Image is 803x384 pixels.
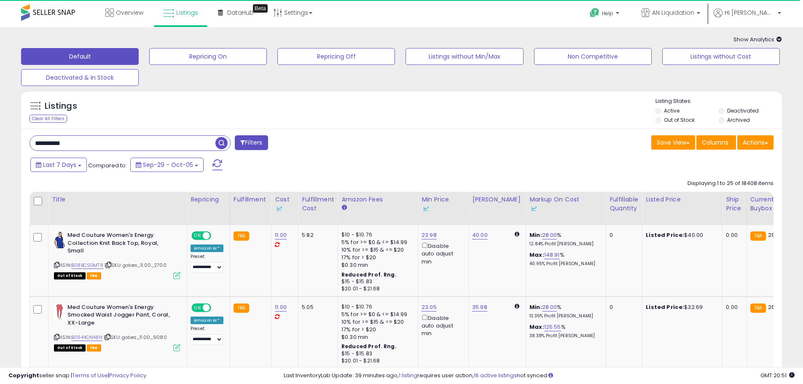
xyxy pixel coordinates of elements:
div: seller snap | | [8,372,146,380]
button: Non Competitive [534,48,652,65]
b: Min: [529,303,542,311]
i: Get Help [589,8,600,18]
span: AN Liquidation [652,8,694,17]
small: FBA [750,231,766,241]
div: Fulfillment [234,195,268,204]
div: Disable auto adjust min [422,241,462,266]
b: Listed Price: [646,231,684,239]
label: Deactivated [727,107,759,114]
button: Save View [651,135,695,150]
div: $40.00 [646,231,716,239]
div: Fulfillable Quantity [610,195,639,213]
div: % [529,251,599,267]
span: Show Analytics [733,35,782,43]
div: 5% for >= $0 & <= $14.99 [341,239,411,246]
div: $0.30 min [341,333,411,341]
div: Clear All Filters [30,115,67,123]
div: $10 - $10.76 [341,231,411,239]
div: Markup on Cost [529,195,602,213]
a: Privacy Policy [109,371,146,379]
span: OFF [210,232,223,239]
b: Max: [529,323,544,331]
span: All listings that are currently out of stock and unavailable for purchase on Amazon [54,272,86,279]
img: InventoryLab Logo [275,204,283,213]
div: Ship Price [726,195,743,213]
button: Columns [696,135,736,150]
span: All listings that are currently out of stock and unavailable for purchase on Amazon [54,344,86,352]
div: 10% for >= $15 & <= $20 [341,318,411,326]
div: Preset: [191,254,223,273]
img: 31SVpLlrKML._SL40_.jpg [54,303,65,320]
div: 0 [610,231,636,239]
span: Columns [702,138,728,147]
div: Current Buybox Price [750,195,794,213]
small: FBA [234,303,249,313]
span: ON [192,304,203,311]
div: Amazon AI * [191,244,223,252]
div: 17% for > $20 [341,254,411,261]
div: Some or all of the values in this column are provided from Inventory Lab. [275,204,295,213]
div: Some or all of the values in this column are provided from Inventory Lab. [529,204,602,213]
div: Listed Price [646,195,719,204]
a: B0944CN48N [71,334,102,341]
div: 10% for >= $15 & <= $20 [341,246,411,254]
span: FBA [87,272,101,279]
div: Amazon Fees [341,195,414,204]
label: Out of Stock [664,116,695,124]
div: $0.30 min [341,261,411,269]
a: B08BCSGM7R [71,262,103,269]
label: Active [664,107,679,114]
a: 148.91 [544,251,560,259]
div: $32.69 [646,303,716,311]
button: Actions [737,135,773,150]
div: % [529,231,599,247]
a: 1 listing [399,371,417,379]
b: Listed Price: [646,303,684,311]
div: Disable auto adjust min [422,313,462,338]
div: ASIN: [54,303,180,350]
span: | SKU: gabes_11.00_9080 [104,334,167,341]
a: Terms of Use [72,371,108,379]
b: Reduced Prof. Rng. [341,343,397,350]
div: Some or all of the values in this column are provided from Inventory Lab. [422,204,465,213]
span: Overview [116,8,143,17]
b: Reduced Prof. Rng. [341,271,397,278]
img: InventoryLab Logo [422,204,430,213]
div: [PERSON_NAME] [472,195,522,204]
div: 0.00 [726,303,740,311]
a: 40.00 [472,231,488,239]
p: 12.84% Profit [PERSON_NAME] [529,241,599,247]
div: Amazon AI * [191,317,223,324]
a: 16 active listings [474,371,517,379]
div: $15 - $15.83 [341,278,411,285]
div: Tooltip anchor [253,4,268,13]
a: 35.98 [472,303,487,311]
a: 23.05 [422,303,437,311]
p: 38.38% Profit [PERSON_NAME] [529,333,599,339]
span: 29.69 [768,231,783,239]
div: % [529,323,599,339]
div: $20.01 - $21.68 [341,357,411,365]
strong: Copyright [8,371,39,379]
a: 28.00 [542,303,557,311]
span: OFF [210,304,223,311]
button: Last 7 Days [30,158,87,172]
th: The percentage added to the cost of goods (COGS) that forms the calculator for Min & Max prices. [526,192,606,225]
span: 2025-10-13 20:51 GMT [760,371,795,379]
div: 5.82 [302,231,331,239]
div: % [529,303,599,319]
b: Max: [529,251,544,259]
div: 5% for >= $0 & <= $14.99 [341,311,411,318]
a: Hi [PERSON_NAME] [714,8,781,27]
small: FBA [234,231,249,241]
span: 26.96 [768,303,783,311]
p: 13.36% Profit [PERSON_NAME] [529,313,599,319]
div: Last InventoryLab Update: 39 minutes ago, requires user action, not synced. [284,372,795,380]
button: Repricing Off [277,48,395,65]
h5: Listings [45,100,77,112]
span: FBA [87,344,101,352]
a: 23.98 [422,231,437,239]
div: Fulfillment Cost [302,195,334,213]
div: $15 - $15.83 [341,350,411,357]
button: Listings without Cost [662,48,780,65]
